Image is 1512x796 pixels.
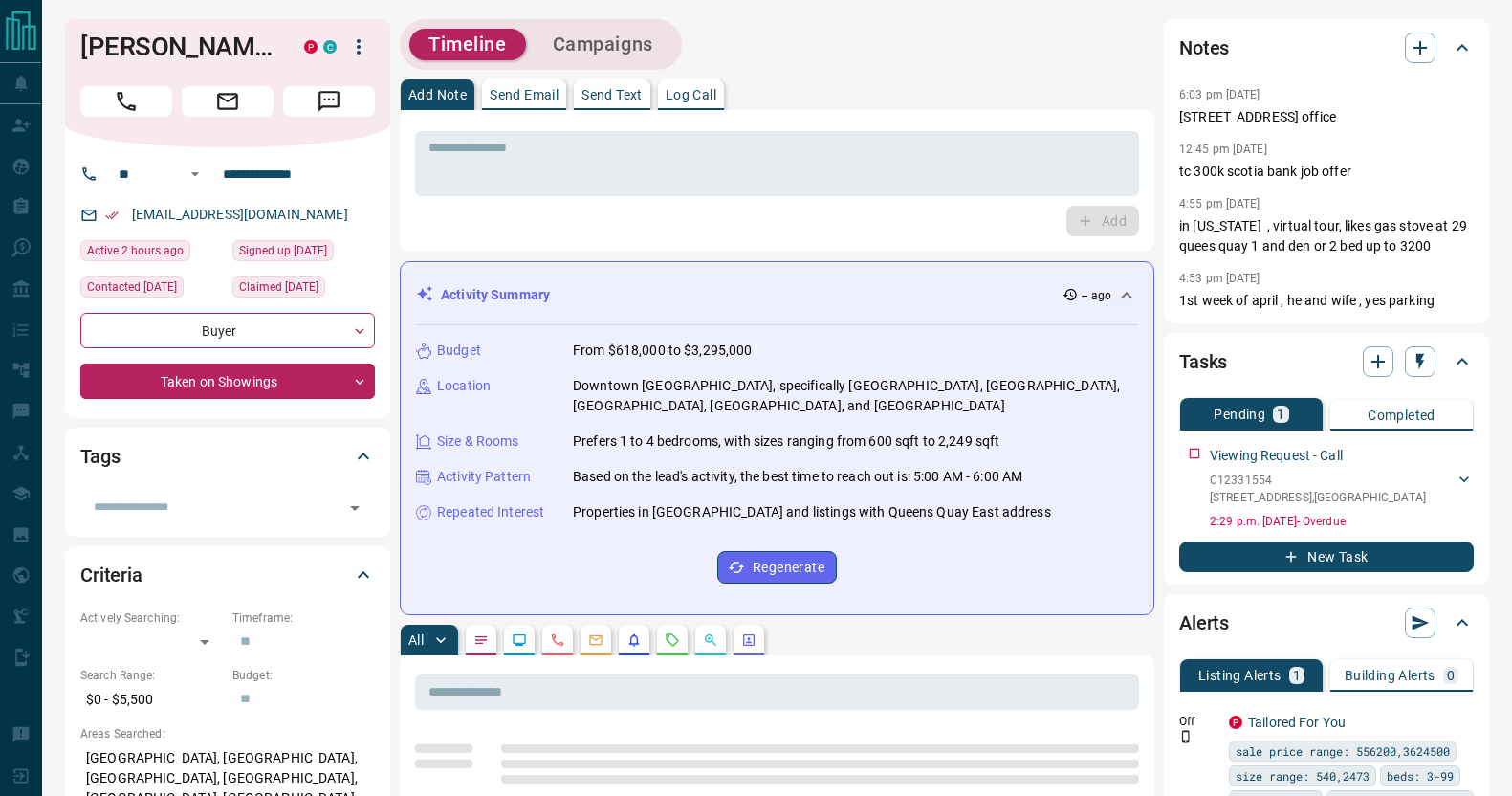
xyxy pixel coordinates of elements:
p: Properties in [GEOGRAPHIC_DATA] and listings with Queens Quay East address [573,502,1051,522]
h2: Criteria [80,560,142,590]
p: 1 [1293,669,1301,682]
p: -- ago [1082,287,1111,304]
div: Alerts [1179,600,1474,646]
div: property.ca [304,40,318,54]
svg: Opportunities [703,632,718,648]
p: Actively Searching: [80,609,223,627]
span: beds: 3-99 [1387,766,1454,785]
p: Pending [1214,408,1265,421]
span: Signed up [DATE] [239,241,327,260]
p: Send Text [581,88,643,101]
svg: Push Notification Only [1179,730,1193,743]
p: Timeframe: [232,609,375,627]
p: 6:03 pm [DATE] [1179,88,1260,101]
div: Sun Feb 18 2024 [232,240,375,267]
p: Location [437,376,491,396]
p: Completed [1368,409,1435,422]
a: [EMAIL_ADDRESS][DOMAIN_NAME] [132,207,348,222]
div: C12331554[STREET_ADDRESS],[GEOGRAPHIC_DATA] [1210,468,1474,510]
p: C12331554 [1210,472,1426,489]
h2: Tags [80,441,120,472]
p: Send Email [490,88,559,101]
p: Budget [437,341,481,361]
p: Building Alerts [1345,669,1435,682]
p: All [408,633,424,647]
div: Criteria [80,552,375,598]
h2: Notes [1179,33,1229,63]
svg: Emails [588,632,603,648]
p: [STREET_ADDRESS] office [1179,107,1474,127]
p: From $618,000 to $3,295,000 [573,341,753,361]
svg: Agent Actions [741,632,756,648]
div: Activity Summary-- ago [416,277,1138,313]
svg: Notes [473,632,489,648]
p: Budget: [232,667,375,684]
p: Activity Summary [441,285,550,305]
svg: Lead Browsing Activity [512,632,527,648]
button: Open [341,495,368,521]
p: Log Call [666,88,716,101]
p: Add Note [408,88,467,101]
span: Claimed [DATE] [239,277,318,297]
p: 1st week of april , he and wife , yes parking [1179,291,1474,311]
svg: Listing Alerts [626,632,642,648]
div: Notes [1179,25,1474,71]
p: Activity Pattern [437,467,531,487]
svg: Email Verified [105,209,119,222]
p: Listing Alerts [1198,669,1282,682]
p: 4:53 pm [DATE] [1179,272,1260,285]
p: Prefers 1 to 4 bedrooms, with sizes ranging from 600 sqft to 2,249 sqft [573,431,999,452]
span: sale price range: 556200,3624500 [1236,741,1450,761]
div: Tasks [1179,339,1474,385]
p: 1 [1277,408,1284,421]
p: Based on the lead's activity, the best time to reach out is: 5:00 AM - 6:00 AM [573,467,1022,487]
p: Off [1179,713,1217,730]
button: Timeline [409,29,526,60]
span: Message [283,86,375,117]
p: 2:29 p.m. [DATE] - Overdue [1210,513,1474,530]
a: Tailored For You [1248,715,1346,730]
svg: Calls [550,632,565,648]
button: Campaigns [534,29,672,60]
p: Viewing Request - Call [1210,446,1343,466]
h2: Tasks [1179,346,1227,377]
div: Thu Feb 29 2024 [80,276,223,303]
svg: Requests [665,632,680,648]
p: Search Range: [80,667,223,684]
div: Tags [80,433,375,479]
p: Areas Searched: [80,725,375,742]
h1: [PERSON_NAME] [80,32,275,62]
p: in [US_STATE] , virtual tour, likes gas stove at 29 quees quay 1 and den or 2 bed up to 3200 [1179,216,1474,256]
div: Tue Feb 20 2024 [232,276,375,303]
button: New Task [1179,542,1474,572]
button: Regenerate [717,551,837,584]
p: [STREET_ADDRESS] , [GEOGRAPHIC_DATA] [1210,489,1426,506]
span: Active 2 hours ago [87,241,184,260]
p: 0 [1447,669,1455,682]
p: Downtown [GEOGRAPHIC_DATA], specifically [GEOGRAPHIC_DATA], [GEOGRAPHIC_DATA], [GEOGRAPHIC_DATA],... [573,376,1138,416]
span: Contacted [DATE] [87,277,177,297]
p: Size & Rooms [437,431,519,452]
div: Buyer [80,313,375,348]
span: Call [80,86,172,117]
div: condos.ca [323,40,337,54]
p: 4:55 pm [DATE] [1179,197,1260,210]
p: Repeated Interest [437,502,544,522]
span: size range: 540,2473 [1236,766,1370,785]
p: 12:45 pm [DATE] [1179,143,1267,156]
div: property.ca [1229,716,1242,729]
span: Email [182,86,274,117]
h2: Alerts [1179,608,1229,638]
p: $0 - $5,500 [80,684,223,716]
div: Taken on Showings [80,364,375,399]
button: Open [184,163,207,186]
div: Fri Aug 15 2025 [80,240,223,267]
p: tc 300k scotia bank job offer [1179,162,1474,182]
